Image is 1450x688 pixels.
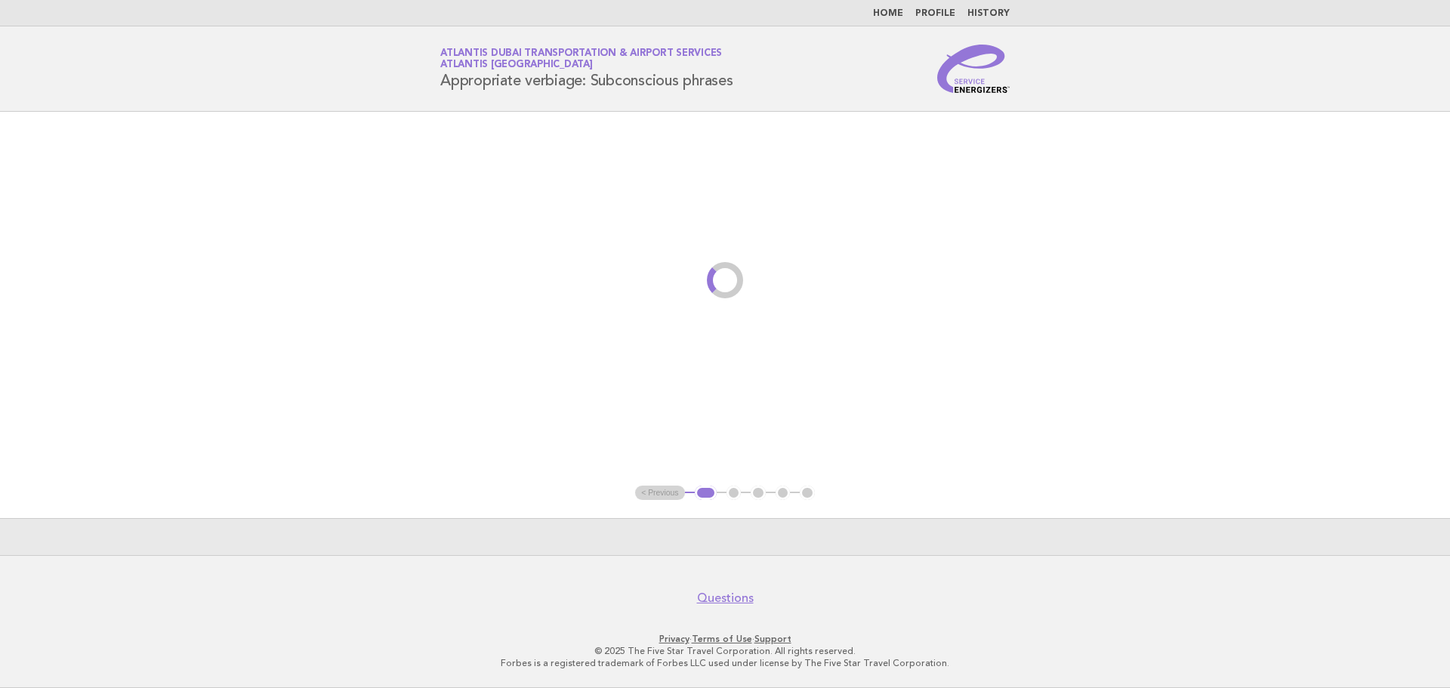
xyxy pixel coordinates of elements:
[697,591,754,606] a: Questions
[754,634,791,644] a: Support
[937,45,1010,93] img: Service Energizers
[263,657,1187,669] p: Forbes is a registered trademark of Forbes LLC used under license by The Five Star Travel Corpora...
[440,60,593,70] span: Atlantis [GEOGRAPHIC_DATA]
[873,9,903,18] a: Home
[440,48,722,69] a: Atlantis Dubai Transportation & Airport ServicesAtlantis [GEOGRAPHIC_DATA]
[692,634,752,644] a: Terms of Use
[263,645,1187,657] p: © 2025 The Five Star Travel Corporation. All rights reserved.
[263,633,1187,645] p: · ·
[915,9,955,18] a: Profile
[440,49,733,88] h1: Appropriate verbiage: Subconscious phrases
[967,9,1010,18] a: History
[659,634,690,644] a: Privacy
